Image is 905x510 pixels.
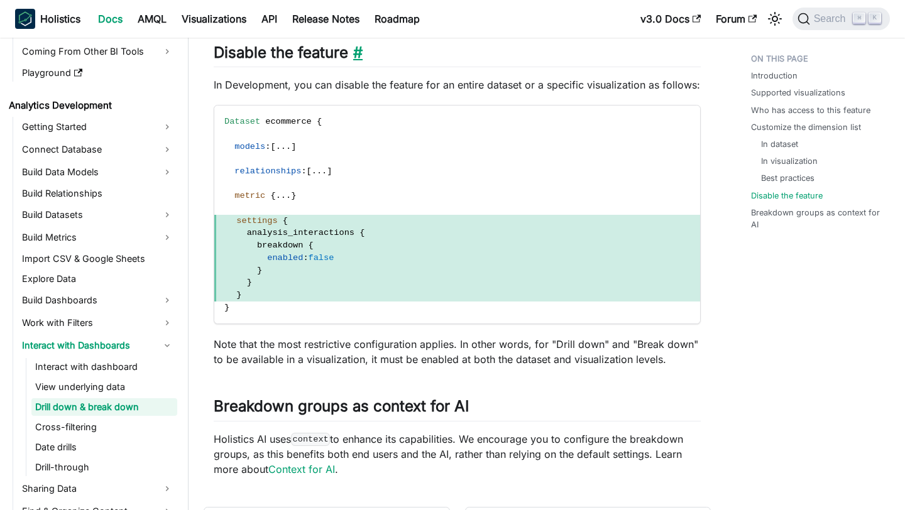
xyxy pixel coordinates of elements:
[286,191,291,200] span: .
[751,207,885,231] a: Breakdown groups as context for AI
[869,13,881,24] kbd: K
[317,117,322,126] span: {
[317,166,322,176] span: .
[224,303,229,312] span: }
[291,433,330,445] code: context
[257,266,262,275] span: }
[18,335,177,355] a: Interact with Dashboards
[236,290,241,300] span: }
[309,241,314,250] span: {
[90,9,130,29] a: Docs
[130,9,174,29] a: AMQL
[276,191,281,200] span: .
[303,253,308,263] span: :
[257,241,303,250] span: breakdown
[265,142,270,151] span: :
[751,190,823,202] a: Disable the feature
[18,162,177,182] a: Build Data Models
[18,313,177,333] a: Work with Filters
[291,142,296,151] span: ]
[18,41,177,62] a: Coming From Other BI Tools
[18,290,177,310] a: Build Dashboards
[348,43,363,62] a: Direct link to Disable the feature
[793,8,890,30] button: Search (Command+K)
[31,458,177,476] a: Drill-through
[31,438,177,456] a: Date drills
[761,138,798,150] a: In dataset
[224,117,260,126] span: Dataset
[367,9,427,29] a: Roadmap
[234,191,265,200] span: metric
[309,253,334,263] span: false
[312,166,317,176] span: .
[234,166,301,176] span: relationships
[31,418,177,436] a: Cross-filtering
[18,117,177,137] a: Getting Started
[276,142,281,151] span: .
[281,142,286,151] span: .
[18,139,177,160] a: Connect Database
[853,13,865,24] kbd: ⌘
[285,9,367,29] a: Release Notes
[18,227,177,247] a: Build Metrics
[236,216,277,225] span: settings
[247,228,354,237] span: analysis_interactions
[234,142,265,151] span: models
[15,9,35,29] img: Holistics
[708,9,764,29] a: Forum
[18,270,177,288] a: Explore Data
[18,250,177,268] a: Import CSV & Google Sheets
[268,463,335,475] a: Context for AI
[327,166,332,176] span: ]
[214,431,701,477] p: Holistics AI uses to enhance its capabilities. We encourage you to configure the breakdown groups...
[247,278,252,287] span: }
[751,121,861,133] a: Customize the dimension list
[174,9,254,29] a: Visualizations
[31,358,177,376] a: Interact with dashboard
[18,64,177,82] a: Playground
[214,43,701,67] h2: Disable the feature
[31,378,177,396] a: View underlying data
[633,9,708,29] a: v3.0 Docs
[270,142,275,151] span: [
[214,77,701,92] p: In Development, you can disable the feature for an entire dataset or a specific visualization as ...
[301,166,306,176] span: :
[265,117,311,126] span: ecommerce
[291,191,296,200] span: }
[761,172,814,184] a: Best practices
[751,70,798,82] a: Introduction
[761,155,818,167] a: In visualization
[40,11,80,26] b: Holistics
[810,13,853,24] span: Search
[270,191,275,200] span: {
[765,9,785,29] button: Switch between dark and light mode (currently light mode)
[254,9,285,29] a: API
[307,166,312,176] span: [
[31,398,177,416] a: Drill down & break down
[267,253,303,263] span: enabled
[5,97,177,114] a: Analytics Development
[359,228,365,237] span: {
[18,479,177,499] a: Sharing Data
[751,104,870,116] a: Who has access to this feature
[18,185,177,202] a: Build Relationships
[281,191,286,200] span: .
[751,87,845,99] a: Supported visualizations
[286,142,291,151] span: .
[15,9,80,29] a: HolisticsHolistics
[322,166,327,176] span: .
[283,216,288,225] span: {
[214,397,701,421] h2: Breakdown groups as context for AI
[18,205,177,225] a: Build Datasets
[214,337,701,367] p: Note that the most restrictive configuration applies. In other words, for "Drill down" and "Break...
